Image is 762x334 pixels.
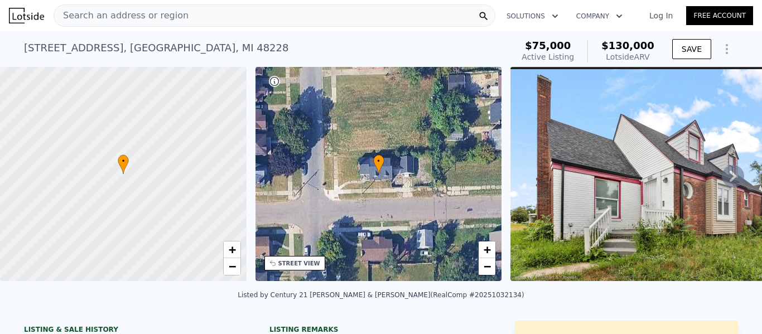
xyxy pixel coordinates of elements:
[601,51,654,62] div: Lotside ARV
[54,9,189,22] span: Search an address or region
[479,258,495,275] a: Zoom out
[716,38,738,60] button: Show Options
[118,154,129,174] div: •
[118,156,129,166] span: •
[686,6,753,25] a: Free Account
[373,154,384,174] div: •
[522,52,574,61] span: Active Listing
[525,40,571,51] span: $75,000
[498,6,567,26] button: Solutions
[228,259,235,273] span: −
[601,40,654,51] span: $130,000
[278,259,320,268] div: STREET VIEW
[484,259,491,273] span: −
[636,10,686,21] a: Log In
[224,241,240,258] a: Zoom in
[238,291,524,299] div: Listed by Century 21 [PERSON_NAME] & [PERSON_NAME] (RealComp #20251032134)
[672,39,711,59] button: SAVE
[24,40,288,56] div: [STREET_ADDRESS] , [GEOGRAPHIC_DATA] , MI 48228
[484,243,491,256] span: +
[224,258,240,275] a: Zoom out
[479,241,495,258] a: Zoom in
[269,325,493,334] div: Listing remarks
[9,8,44,23] img: Lotside
[228,243,235,256] span: +
[567,6,631,26] button: Company
[373,156,384,166] span: •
